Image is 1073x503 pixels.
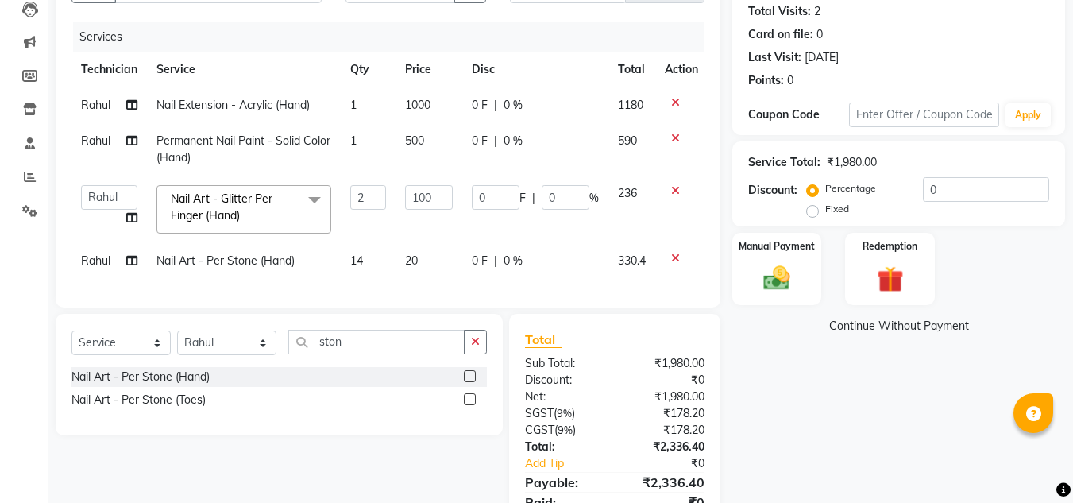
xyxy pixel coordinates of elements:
div: Nail Art - Per Stone (Toes) [71,392,206,408]
label: Fixed [825,202,849,216]
span: F [519,190,526,207]
span: 0 F [472,97,488,114]
div: Nail Art - Per Stone (Hand) [71,369,210,385]
input: Search or Scan [288,330,465,354]
span: 0 F [472,133,488,149]
span: 0 % [504,253,523,269]
div: 2 [814,3,820,20]
th: Disc [462,52,608,87]
div: Coupon Code [748,106,848,123]
span: 1000 [405,98,430,112]
div: Total: [513,439,615,455]
span: SGST [525,406,554,420]
div: Sub Total: [513,355,615,372]
div: ( ) [513,422,615,439]
div: ₹2,336.40 [615,473,716,492]
th: Price [396,52,462,87]
span: 590 [618,133,637,148]
span: Total [525,331,562,348]
th: Technician [71,52,147,87]
span: 1 [350,98,357,112]
span: Rahul [81,253,110,268]
th: Service [147,52,341,87]
div: Card on file: [748,26,813,43]
img: _cash.svg [755,263,798,293]
span: Permanent Nail Paint - Solid Color (Hand) [156,133,330,164]
div: Points: [748,72,784,89]
span: Rahul [81,98,110,112]
div: ( ) [513,405,615,422]
label: Percentage [825,181,876,195]
span: Rahul [81,133,110,148]
span: 0 % [504,97,523,114]
div: Total Visits: [748,3,811,20]
div: Payable: [513,473,615,492]
div: [DATE] [805,49,839,66]
th: Qty [341,52,396,87]
div: ₹178.20 [615,422,716,439]
th: Total [608,52,655,87]
span: 0 % [504,133,523,149]
div: Discount: [748,182,797,199]
div: ₹2,336.40 [615,439,716,455]
span: | [532,190,535,207]
span: 1 [350,133,357,148]
div: ₹1,980.00 [827,154,877,171]
button: Apply [1005,103,1051,127]
div: Last Visit: [748,49,801,66]
div: Discount: [513,372,615,389]
span: | [494,97,497,114]
span: 1180 [618,98,643,112]
img: _gift.svg [869,263,912,296]
a: Add Tip [513,455,631,472]
span: | [494,133,497,149]
a: x [240,208,247,222]
span: 20 [405,253,418,268]
span: Nail Extension - Acrylic (Hand) [156,98,310,112]
div: ₹1,980.00 [615,389,716,405]
a: Continue Without Payment [735,318,1062,335]
label: Manual Payment [739,239,815,253]
span: Nail Art - Per Stone (Hand) [156,253,295,268]
span: 236 [618,186,637,200]
span: 14 [350,253,363,268]
th: Action [655,52,708,87]
div: Net: [513,389,615,405]
div: 0 [787,72,793,89]
span: 9% [557,407,572,420]
span: 9% [558,424,573,436]
span: 330.4 [618,253,646,268]
span: 0 F [472,253,488,269]
span: CGST [525,423,554,437]
div: ₹0 [632,455,717,472]
div: 0 [816,26,823,43]
label: Redemption [863,239,917,253]
div: ₹178.20 [615,405,716,422]
span: 500 [405,133,424,148]
div: ₹1,980.00 [615,355,716,372]
span: | [494,253,497,269]
input: Enter Offer / Coupon Code [849,103,999,127]
div: Service Total: [748,154,820,171]
div: Services [73,22,716,52]
span: % [589,190,599,207]
div: ₹0 [615,372,716,389]
span: Nail Art - Glitter Per Finger (Hand) [171,192,272,222]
